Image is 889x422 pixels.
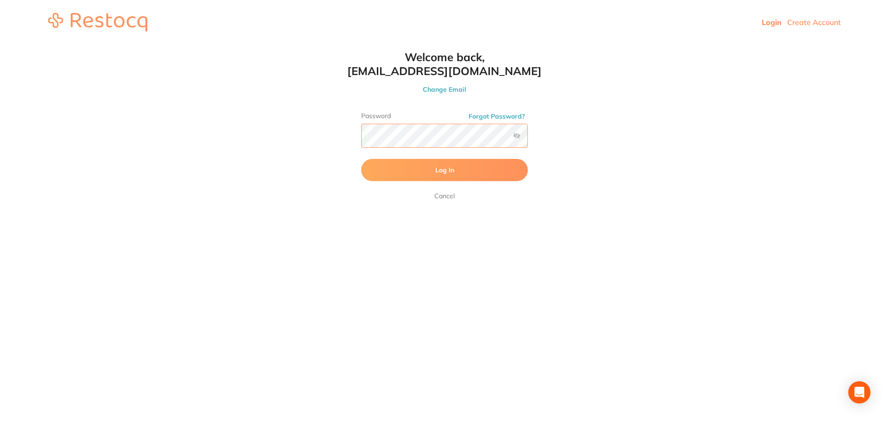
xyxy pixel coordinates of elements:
[361,159,528,181] button: Log In
[343,85,546,94] button: Change Email
[762,18,782,27] a: Login
[432,190,457,202] a: Cancel
[48,13,147,31] img: restocq_logo.svg
[361,112,528,120] label: Password
[848,381,870,403] div: Open Intercom Messenger
[466,112,528,120] button: Forgot Password?
[787,18,841,27] a: Create Account
[343,50,546,78] h1: Welcome back, [EMAIL_ADDRESS][DOMAIN_NAME]
[435,166,454,174] span: Log In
